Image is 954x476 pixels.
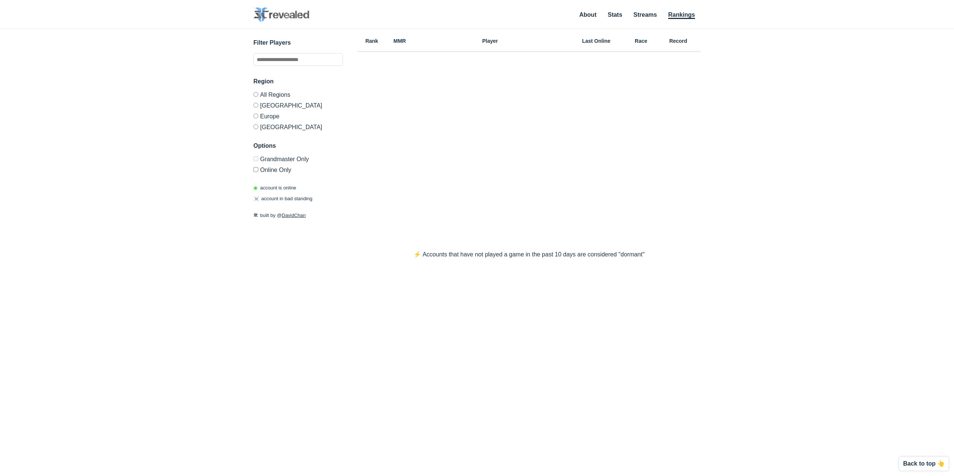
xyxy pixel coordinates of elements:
[253,213,258,218] span: 🛠
[253,100,343,111] label: [GEOGRAPHIC_DATA]
[253,167,258,172] input: Online Only
[903,461,945,467] p: Back to top 👆
[253,114,258,118] input: Europe
[253,141,343,150] h3: Options
[386,38,414,44] h6: MMR
[668,12,695,19] a: Rankings
[253,92,343,100] label: All Regions
[626,38,656,44] h6: Race
[656,38,701,44] h6: Record
[414,38,566,44] h6: Player
[399,250,659,259] p: ⚡️ Accounts that have not played a game in the past 10 days are considered "dormant"
[253,156,258,161] input: Grandmaster Only
[253,111,343,121] label: Europe
[253,185,258,191] span: ◉
[253,156,343,164] label: Only Show accounts currently in Grandmaster
[253,124,258,129] input: [GEOGRAPHIC_DATA]
[566,38,626,44] h6: Last Online
[634,12,657,18] a: Streams
[253,121,343,130] label: [GEOGRAPHIC_DATA]
[608,12,622,18] a: Stats
[253,164,343,173] label: Only show accounts currently laddering
[253,38,343,47] h3: Filter Players
[253,212,343,219] p: built by @
[253,184,296,192] p: account is online
[253,77,343,86] h3: Region
[253,7,309,22] img: SC2 Revealed
[579,12,597,18] a: About
[253,195,312,202] p: account in bad standing
[253,103,258,108] input: [GEOGRAPHIC_DATA]
[282,213,306,218] a: DavidChan
[253,196,259,201] span: ☠️
[253,92,258,97] input: All Regions
[358,38,386,44] h6: Rank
